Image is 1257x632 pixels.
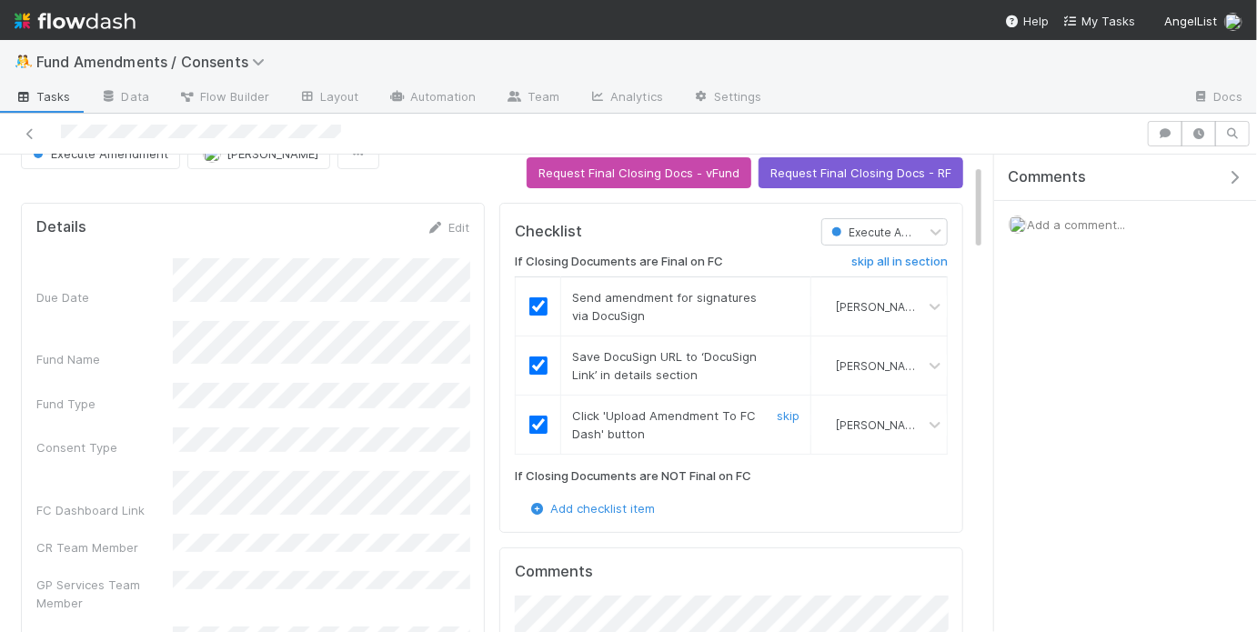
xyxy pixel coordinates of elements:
[36,395,173,413] div: Fund Type
[1178,84,1257,113] a: Docs
[819,299,833,314] img: avatar_768cd48b-9260-4103-b3ef-328172ae0546.png
[759,157,963,188] button: Request Final Closing Docs - RF
[572,408,756,441] span: Click 'Upload Amendment To FC Dash' button
[1008,168,1086,186] span: Comments
[836,417,925,431] span: [PERSON_NAME]
[15,54,33,69] span: 🤼
[491,84,574,113] a: Team
[36,576,173,612] div: GP Services Team Member
[36,538,173,557] div: CR Team Member
[1009,216,1027,234] img: avatar_768cd48b-9260-4103-b3ef-328172ae0546.png
[819,358,833,373] img: avatar_768cd48b-9260-4103-b3ef-328172ae0546.png
[1164,14,1217,28] span: AngelList
[226,146,318,161] span: [PERSON_NAME]
[36,288,173,306] div: Due Date
[203,145,221,163] img: avatar_768cd48b-9260-4103-b3ef-328172ae0546.png
[36,53,274,71] span: Fund Amendments / Consents
[828,226,960,239] span: Execute Amendment
[15,5,136,36] img: logo-inverted-e16ddd16eac7371096b0.svg
[1027,217,1125,232] span: Add a comment...
[572,349,757,382] span: Save DocuSign URL to ‘DocuSign Link’ in details section
[527,157,751,188] button: Request Final Closing Docs - vFund
[836,299,925,313] span: [PERSON_NAME]
[836,358,925,372] span: [PERSON_NAME]
[678,84,777,113] a: Settings
[515,255,723,269] h6: If Closing Documents are Final on FC
[36,438,173,456] div: Consent Type
[1005,12,1049,30] div: Help
[851,255,948,276] a: skip all in section
[36,350,173,368] div: Fund Name
[572,290,757,323] span: Send amendment for signatures via DocuSign
[777,408,799,423] a: skip
[284,84,374,113] a: Layout
[178,87,269,105] span: Flow Builder
[164,84,284,113] a: Flow Builder
[515,563,948,581] h5: Comments
[528,501,655,516] a: Add checklist item
[851,255,948,269] h6: skip all in section
[819,417,833,432] img: avatar_768cd48b-9260-4103-b3ef-328172ae0546.png
[427,220,469,235] a: Edit
[515,223,582,241] h5: Checklist
[36,218,86,236] h5: Details
[15,87,71,105] span: Tasks
[1063,14,1135,28] span: My Tasks
[1224,13,1242,31] img: avatar_768cd48b-9260-4103-b3ef-328172ae0546.png
[1063,12,1135,30] a: My Tasks
[515,469,751,484] h6: If Closing Documents are NOT Final on FC
[574,84,678,113] a: Analytics
[374,84,491,113] a: Automation
[85,84,164,113] a: Data
[36,501,173,519] div: FC Dashboard Link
